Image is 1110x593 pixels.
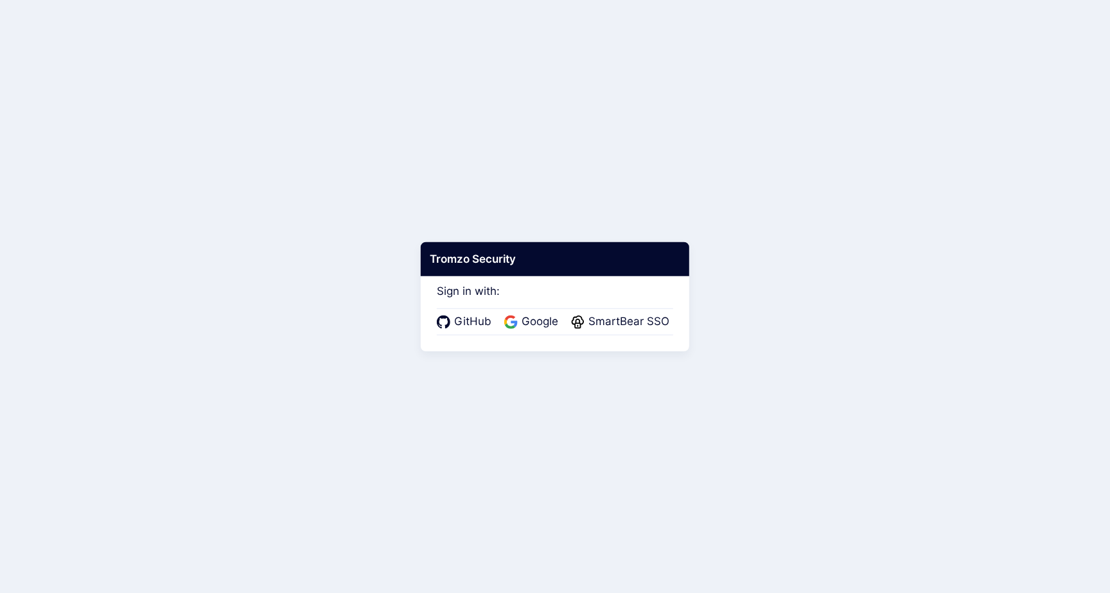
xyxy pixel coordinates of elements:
span: GitHub [450,314,495,330]
a: Google [504,314,562,330]
span: SmartBear SSO [585,314,673,330]
div: Sign in with: [437,267,673,335]
div: Tromzo Security [421,242,689,276]
a: SmartBear SSO [571,314,673,330]
a: GitHub [437,314,495,330]
span: Google [518,314,562,330]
